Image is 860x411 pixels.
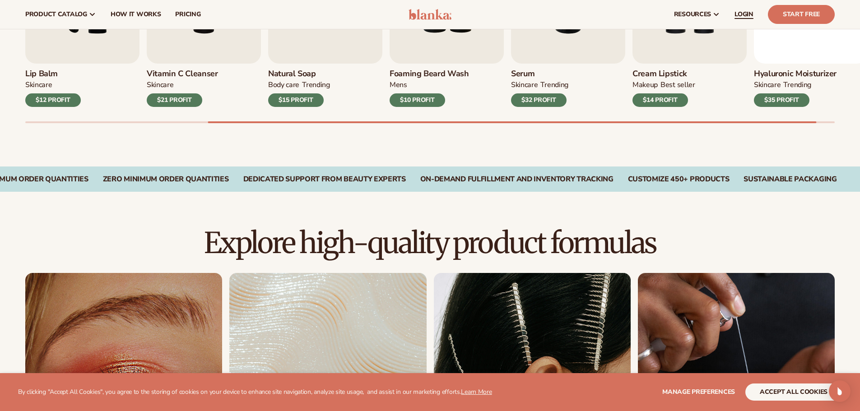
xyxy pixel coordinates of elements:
[175,11,200,18] span: pricing
[25,11,87,18] span: product catalog
[243,175,406,184] div: Dedicated Support From Beauty Experts
[103,175,229,184] div: Zero Minimum Order QuantitieS
[662,383,735,401] button: Manage preferences
[111,11,161,18] span: How It Works
[783,80,811,90] div: TRENDING
[754,69,837,79] h3: Hyaluronic moisturizer
[660,80,695,90] div: BEST SELLER
[745,383,842,401] button: accept all cookies
[744,175,837,184] div: SUSTAINABLE PACKAGING
[268,80,299,90] div: BODY Care
[674,11,711,18] span: resources
[754,93,809,107] div: $35 PROFIT
[302,80,330,90] div: TRENDING
[754,80,781,90] div: SKINCARE
[25,228,835,258] h2: Explore high-quality product formulas
[632,69,695,79] h3: Cream Lipstick
[461,388,492,396] a: Learn More
[25,93,81,107] div: $12 PROFIT
[147,80,173,90] div: Skincare
[268,93,324,107] div: $15 PROFIT
[147,69,218,79] h3: Vitamin C Cleanser
[409,9,451,20] img: logo
[147,93,202,107] div: $21 PROFIT
[662,388,735,396] span: Manage preferences
[18,388,492,396] p: By clicking "Accept All Cookies", you agree to the storing of cookies on your device to enhance s...
[420,175,614,184] div: On-Demand Fulfillment and Inventory Tracking
[511,93,567,107] div: $32 PROFIT
[268,69,330,79] h3: Natural Soap
[390,69,469,79] h3: Foaming beard wash
[511,69,568,79] h3: Serum
[390,80,407,90] div: mens
[25,69,81,79] h3: Lip Balm
[768,5,835,24] a: Start Free
[540,80,568,90] div: TRENDING
[25,80,52,90] div: SKINCARE
[511,80,538,90] div: SKINCARE
[734,11,753,18] span: LOGIN
[390,93,445,107] div: $10 PROFIT
[632,93,688,107] div: $14 PROFIT
[829,380,851,402] div: Open Intercom Messenger
[628,175,730,184] div: CUSTOMIZE 450+ PRODUCTS
[632,80,658,90] div: MAKEUP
